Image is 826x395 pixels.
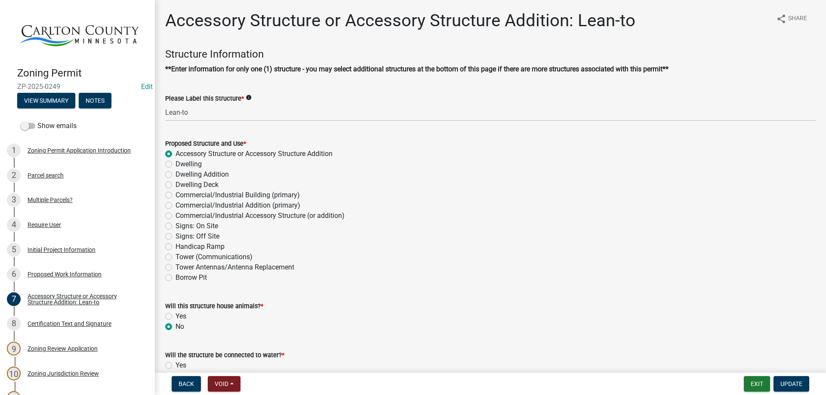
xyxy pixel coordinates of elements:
[176,231,219,242] label: Signs: Off Site
[17,9,141,58] img: Carlton County, Minnesota
[7,292,21,306] div: 7
[165,303,263,309] label: Will this structure house animals?
[165,10,635,31] h1: Accessory Structure or Accessory Structure Addition: Lean-to
[7,243,21,257] div: 5
[176,311,186,322] label: Yes
[780,380,802,387] span: Update
[79,98,111,105] wm-modal-confirm: Notes
[7,144,21,157] div: 1
[165,48,816,61] h4: Structure Information
[176,242,225,252] label: Handicap Ramp
[246,95,252,101] i: info
[28,271,102,277] div: Proposed Work Information
[176,200,300,211] label: Commercial/Industrial Addition (primary)
[176,180,219,190] label: Dwelling Deck
[17,83,138,91] span: ZP-2025-0249
[208,376,240,392] button: Void
[165,352,284,358] label: Will the structure be connected to water?
[774,376,809,392] button: Update
[176,322,184,332] label: No
[7,367,21,380] div: 10
[21,121,77,131] label: Show emails
[165,65,669,73] strong: **Enter information for only one (1) structure - you may select additional structures at the bott...
[79,93,111,108] button: Notes
[28,371,99,377] div: Zoning Jurisdiction Review
[744,376,770,392] button: Exit
[176,360,186,371] label: Yes
[172,376,201,392] button: Back
[176,169,229,180] label: Dwelling Addition
[176,159,202,169] label: Dwelling
[17,67,148,80] h4: Zoning Permit
[28,172,64,178] div: Parcel search
[28,346,98,352] div: Zoning Review Application
[179,380,194,387] span: Back
[17,98,75,105] wm-modal-confirm: Summary
[165,141,246,147] label: Proposed Structure and Use
[28,222,61,228] div: Require User
[7,218,21,232] div: 4
[7,193,21,207] div: 3
[176,211,345,221] label: Commercial/Industrial Accessory Structure (or addition)
[7,317,21,331] div: 8
[176,262,294,273] label: Tower Antennas/Antenna Replacement
[176,252,253,262] label: Tower (Communications)
[141,83,153,91] a: Edit
[788,14,807,24] span: Share
[28,293,141,305] div: Accessory Structure or Accessory Structure Addition: Lean-to
[17,93,75,108] button: View Summary
[28,247,96,253] div: Initial Project Information
[215,380,228,387] span: Void
[141,83,153,91] wm-modal-confirm: Edit Application Number
[176,221,218,231] label: Signs: On Site
[7,267,21,281] div: 6
[165,96,244,102] label: Please Label this Structure
[176,149,333,159] label: Accessory Structure or Accessory Structure Addition
[28,321,111,327] div: Certification Text and Signature
[769,10,814,27] button: shareShare
[28,147,131,153] div: Zoning Permit Application Introduction
[176,190,300,200] label: Commercial/Industrial Building (primary)
[176,273,207,283] label: Borrow Pit
[28,197,73,203] div: Multiple Parcels?
[7,342,21,355] div: 9
[776,14,786,24] i: share
[7,168,21,182] div: 2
